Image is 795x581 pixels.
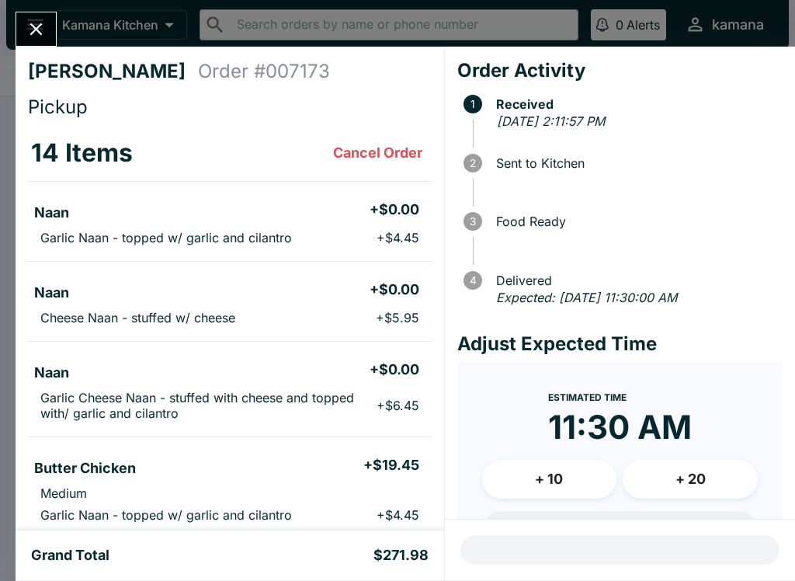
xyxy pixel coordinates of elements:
[34,204,69,222] h5: Naan
[31,137,133,169] h3: 14 Items
[40,485,87,501] p: Medium
[31,546,109,565] h5: Grand Total
[377,230,419,245] p: + $4.45
[363,456,419,475] h5: + $19.45
[470,215,476,228] text: 3
[198,60,330,83] h4: Order # 007173
[16,12,56,46] button: Close
[377,507,419,523] p: + $4.45
[470,98,475,110] text: 1
[40,390,377,421] p: Garlic Cheese Naan - stuffed with cheese and topped with/ garlic and cilantro
[488,97,783,111] span: Received
[34,364,69,382] h5: Naan
[548,391,627,403] span: Estimated Time
[482,460,617,499] button: + 10
[470,157,476,169] text: 2
[548,407,692,447] time: 11:30 AM
[457,59,783,82] h4: Order Activity
[28,96,88,118] span: Pickup
[40,310,235,325] p: Cheese Naan - stuffed w/ cheese
[377,398,419,413] p: + $6.45
[34,284,69,302] h5: Naan
[370,280,419,299] h5: + $0.00
[40,230,292,245] p: Garlic Naan - topped w/ garlic and cilantro
[327,137,429,169] button: Cancel Order
[34,459,136,478] h5: Butter Chicken
[373,546,429,565] h5: $271.98
[370,200,419,219] h5: + $0.00
[370,360,419,379] h5: + $0.00
[28,60,198,83] h4: [PERSON_NAME]
[488,156,783,170] span: Sent to Kitchen
[469,274,476,287] text: 4
[488,273,783,287] span: Delivered
[376,310,419,325] p: + $5.95
[488,214,783,228] span: Food Ready
[623,460,758,499] button: + 20
[497,113,605,129] em: [DATE] 2:11:57 PM
[457,332,783,356] h4: Adjust Expected Time
[40,507,292,523] p: Garlic Naan - topped w/ garlic and cilantro
[496,290,677,305] em: Expected: [DATE] 11:30:00 AM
